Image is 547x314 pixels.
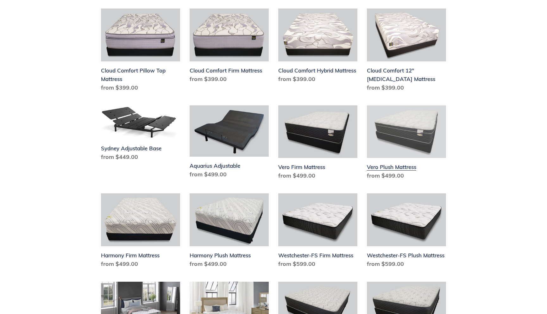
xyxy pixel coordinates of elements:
a: Harmony Firm Mattress [101,193,180,271]
a: Westchester-FS Firm Mattress [278,193,357,271]
a: Cloud Comfort Hybrid Mattress [278,9,357,86]
a: Cloud Comfort Firm Mattress [190,9,269,86]
a: Westchester-FS Plush Mattress [367,193,446,271]
a: Sydney Adjustable Base [101,105,180,164]
a: Vero Firm Mattress [278,105,357,183]
a: Vero Plush Mattress [367,105,446,183]
a: Cloud Comfort Pillow Top Mattress [101,9,180,94]
a: Aquarius Adjustable [190,105,269,181]
a: Harmony Plush Mattress [190,193,269,271]
a: Cloud Comfort 12" Memory Foam Mattress [367,9,446,94]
